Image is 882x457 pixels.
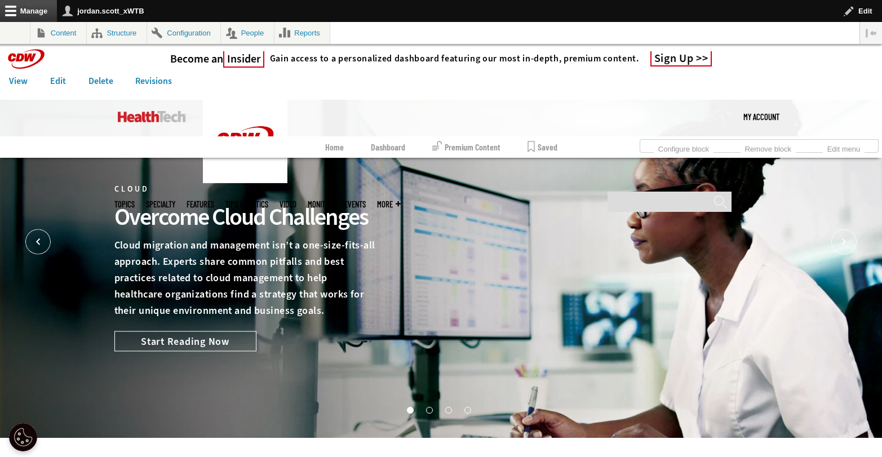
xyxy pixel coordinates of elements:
a: My Account [743,100,779,134]
a: Edit [41,73,75,90]
a: Gain access to a personalized dashboard featuring our most in-depth, premium content. [264,53,639,64]
a: Revisions [126,73,181,90]
button: Next [831,229,857,255]
button: Prev [25,229,51,255]
a: Events [344,200,366,208]
img: Home [203,100,287,183]
button: Open Preferences [9,423,37,451]
div: User menu [743,100,779,134]
a: Sign Up [650,51,712,66]
a: Tips & Tactics [225,200,268,208]
span: Specialty [146,200,175,208]
span: Topics [114,200,135,208]
button: Vertical orientation [860,22,882,44]
button: 4 of 4 [464,407,470,412]
a: Dashboard [371,136,405,158]
a: Edit menu [823,141,865,154]
div: Overcome Cloud Challenges [114,202,376,232]
a: Structure [87,22,147,44]
h4: Gain access to a personalized dashboard featuring our most in-depth, premium content. [270,53,639,64]
span: More [377,200,401,208]
p: Cloud migration and management isn’t a one-size-fits-all approach. Experts share common pitfalls ... [114,237,376,318]
a: Become anInsider [170,52,264,66]
div: Cookie Settings [9,423,37,451]
a: Configuration [147,22,220,44]
a: Premium Content [432,136,500,158]
a: Delete [79,73,122,90]
a: CDW [203,174,287,186]
a: Features [187,200,214,208]
a: Start Reading Now [114,331,256,352]
button: 2 of 4 [426,407,432,412]
a: Remove block [741,141,796,154]
button: 1 of 4 [407,407,413,412]
a: Content [30,22,86,44]
h3: Become an [170,52,264,66]
a: Video [280,200,296,208]
a: Configure block [654,141,713,154]
a: MonITor [308,200,333,208]
a: People [221,22,274,44]
span: Insider [223,51,264,68]
a: Reports [274,22,330,44]
img: Home [118,111,186,122]
a: Home [325,136,344,158]
a: Saved [528,136,557,158]
button: 3 of 4 [445,407,451,412]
